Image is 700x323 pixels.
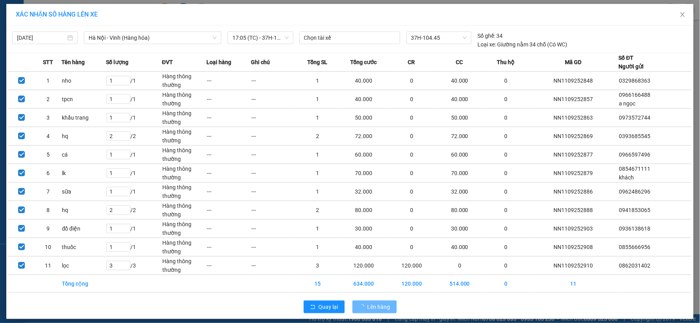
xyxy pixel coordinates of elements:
[340,109,388,127] td: 50.000
[565,58,581,66] span: Mã GD
[340,257,388,275] td: 120.000
[388,275,436,293] td: 120.000
[340,238,388,257] td: 40.000
[388,220,436,238] td: 0
[388,90,436,109] td: 0
[478,40,496,49] span: Loại xe:
[304,301,345,313] button: rollbackQuay lại
[528,201,619,220] td: NN1109252888
[232,32,288,44] span: 17:05 (TC) - 37H-104.45
[484,72,528,90] td: 0
[478,31,503,40] div: 34
[295,275,340,293] td: 15
[162,58,173,66] span: ĐVT
[619,207,651,213] span: 0941853065
[251,201,295,220] td: ---
[162,127,206,146] td: Hàng thông thường
[619,114,651,121] span: 0973572744
[61,201,106,220] td: hq
[484,238,528,257] td: 0
[528,90,619,109] td: NN1109252857
[61,164,106,183] td: lk
[61,238,106,257] td: thuốc
[106,72,162,90] td: / 1
[340,72,388,90] td: 40.000
[251,127,295,146] td: ---
[388,109,436,127] td: 0
[528,238,619,257] td: NN1109252908
[388,201,436,220] td: 0
[106,127,162,146] td: / 2
[295,201,340,220] td: 2
[484,109,528,127] td: 0
[484,220,528,238] td: 0
[388,127,436,146] td: 0
[35,238,62,257] td: 10
[35,109,62,127] td: 3
[484,127,528,146] td: 0
[206,201,251,220] td: ---
[295,127,340,146] td: 2
[106,58,128,66] span: Số lượng
[484,257,528,275] td: 0
[251,72,295,90] td: ---
[162,164,206,183] td: Hàng thông thường
[212,35,217,40] span: down
[106,109,162,127] td: / 1
[359,304,368,310] span: loading
[408,58,415,66] span: CR
[162,146,206,164] td: Hàng thông thường
[619,225,651,232] span: 0936138618
[61,90,106,109] td: tpcn
[619,100,636,107] span: a ngọc
[89,32,217,44] span: Hà Nội - Vinh (Hàng hóa)
[528,183,619,201] td: NN1109252886
[619,166,651,172] span: 0854671111
[528,164,619,183] td: NN1109252879
[295,220,340,238] td: 1
[484,164,528,183] td: 0
[484,146,528,164] td: 0
[484,275,528,293] td: 0
[251,257,295,275] td: ---
[61,275,106,293] td: Tổng cộng
[61,72,106,90] td: nho
[206,238,251,257] td: ---
[340,164,388,183] td: 70.000
[162,109,206,127] td: Hàng thông thường
[251,90,295,109] td: ---
[295,183,340,201] td: 1
[206,220,251,238] td: ---
[206,183,251,201] td: ---
[528,109,619,127] td: NN1109252863
[436,109,484,127] td: 50.000
[436,201,484,220] td: 80.000
[528,127,619,146] td: NN1109252869
[340,183,388,201] td: 32.000
[162,238,206,257] td: Hàng thông thường
[319,303,338,311] span: Quay lại
[388,257,436,275] td: 120.000
[295,257,340,275] td: 3
[619,54,644,71] div: Số ĐT Người gửi
[436,275,484,293] td: 514.000
[251,109,295,127] td: ---
[162,183,206,201] td: Hàng thông thường
[206,146,251,164] td: ---
[106,238,162,257] td: / 1
[162,90,206,109] td: Hàng thông thường
[16,11,98,18] span: XÁC NHẬN SỐ HÀNG LÊN XE
[619,151,651,158] span: 0966597496
[497,58,514,66] span: Thu hộ
[340,220,388,238] td: 30.000
[436,90,484,109] td: 40.000
[162,72,206,90] td: Hàng thông thường
[206,72,251,90] td: ---
[106,90,162,109] td: / 1
[206,90,251,109] td: ---
[368,303,390,311] span: Lên hàng
[484,183,528,201] td: 0
[61,58,85,66] span: Tên hàng
[436,257,484,275] td: 0
[61,146,106,164] td: cá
